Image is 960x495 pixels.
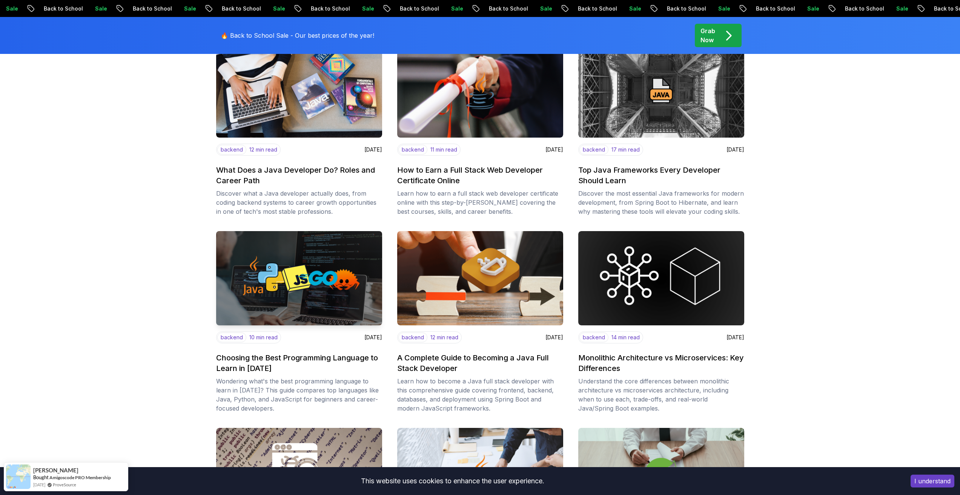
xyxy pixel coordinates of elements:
[216,189,382,216] p: Discover what a Java developer actually does, from coding backend systems to career growth opport...
[49,475,111,480] a: Amigoscode PRO Membership
[886,5,910,12] p: Sale
[174,5,198,12] p: Sale
[578,189,744,216] p: Discover the most essential Java frameworks for modern development, from Spring Boot to Hibernate...
[397,165,563,186] h2: How to Earn a Full Stack Web Developer Certificate Online
[217,333,246,342] p: backend
[545,146,563,153] p: [DATE]
[797,5,821,12] p: Sale
[364,146,382,153] p: [DATE]
[397,352,563,374] h2: A Complete Guide to Becoming a Java Full Stack Developer
[6,464,31,489] img: provesource social proof notification image
[430,146,457,153] p: 11 min read
[397,43,563,138] img: image
[579,145,608,155] p: backend
[578,43,744,216] a: imagebackend17 min read[DATE]Top Java Frameworks Every Developer Should LearnDiscover the most es...
[545,334,563,341] p: [DATE]
[708,5,732,12] p: Sale
[85,5,109,12] p: Sale
[397,231,563,325] img: image
[364,334,382,341] p: [DATE]
[53,481,76,488] a: ProveSource
[123,5,174,12] p: Back to School
[33,474,49,480] span: Bought
[212,229,386,328] img: image
[441,5,465,12] p: Sale
[611,146,640,153] p: 17 min read
[397,231,563,413] a: imagebackend12 min read[DATE]A Complete Guide to Becoming a Java Full Stack DeveloperLearn how to...
[430,334,458,341] p: 12 min read
[578,231,744,413] a: imagebackend14 min read[DATE]Monolithic Architecture vs Microservices: Key DifferencesUnderstand ...
[352,5,376,12] p: Sale
[33,467,78,474] span: [PERSON_NAME]
[216,43,382,138] img: image
[221,31,374,40] p: 🔥 Back to School Sale - Our best prices of the year!
[835,5,886,12] p: Back to School
[746,5,797,12] p: Back to School
[34,5,85,12] p: Back to School
[398,333,427,342] p: backend
[249,334,278,341] p: 10 min read
[397,189,563,216] p: Learn how to earn a full stack web developer certificate online with this step-by-[PERSON_NAME] c...
[33,481,45,488] span: [DATE]
[578,165,744,186] h2: Top Java Frameworks Every Developer Should Learn
[216,352,382,374] h2: Choosing the Best Programming Language to Learn in [DATE]
[578,231,744,325] img: image
[727,334,744,341] p: [DATE]
[579,333,608,342] p: backend
[479,5,530,12] p: Back to School
[397,43,563,216] a: imagebackend11 min read[DATE]How to Earn a Full Stack Web Developer Certificate OnlineLearn how t...
[619,5,643,12] p: Sale
[727,146,744,153] p: [DATE]
[911,475,954,487] button: Accept cookies
[611,334,640,341] p: 14 min read
[301,5,352,12] p: Back to School
[217,145,246,155] p: backend
[568,5,619,12] p: Back to School
[216,377,382,413] p: Wondering what's the best programming language to learn in [DATE]? This guide compares top langua...
[216,165,382,186] h2: What Does a Java Developer Do? Roles and Career Path
[249,146,277,153] p: 12 min read
[216,43,382,216] a: imagebackend12 min read[DATE]What Does a Java Developer Do? Roles and Career PathDiscover what a ...
[398,145,427,155] p: backend
[530,5,554,12] p: Sale
[657,5,708,12] p: Back to School
[6,473,899,489] div: This website uses cookies to enhance the user experience.
[397,377,563,413] p: Learn how to become a Java full stack developer with this comprehensive guide covering frontend, ...
[263,5,287,12] p: Sale
[700,26,715,44] p: Grab Now
[216,231,382,413] a: imagebackend10 min read[DATE]Choosing the Best Programming Language to Learn in [DATE]Wondering w...
[390,5,441,12] p: Back to School
[578,377,744,413] p: Understand the core differences between monolithic architecture vs microservices architecture, in...
[212,5,263,12] p: Back to School
[578,352,744,374] h2: Monolithic Architecture vs Microservices: Key Differences
[578,43,744,138] img: image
